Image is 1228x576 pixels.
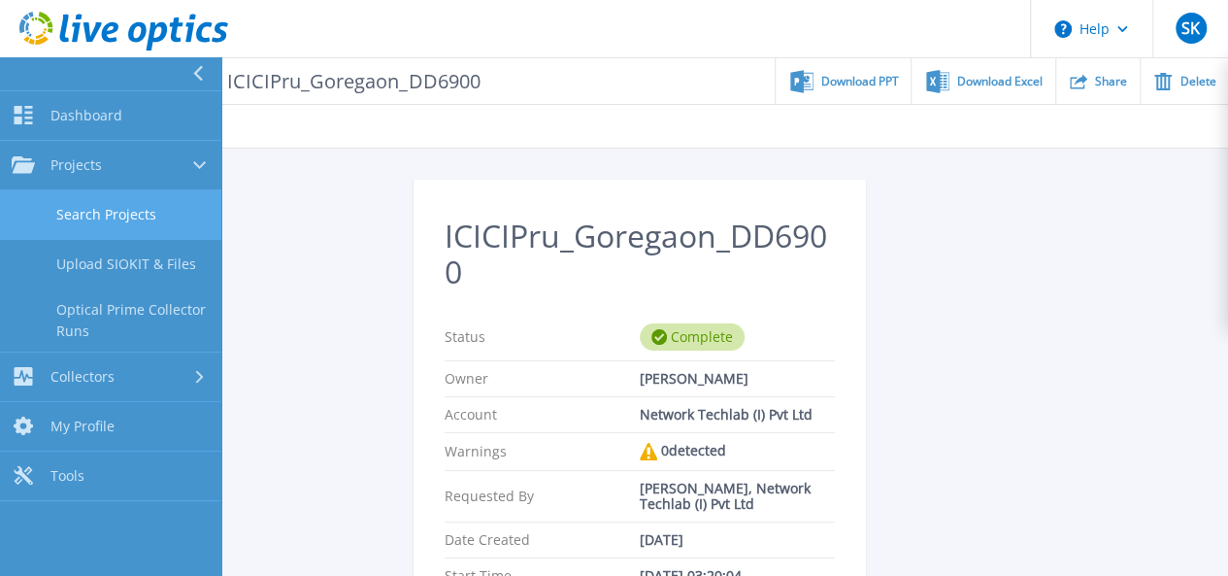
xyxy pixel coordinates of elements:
div: [PERSON_NAME], Network Techlab (I) Pvt Ltd [640,481,835,512]
span: SK [1181,20,1200,36]
p: Requested By [445,481,640,512]
span: Download Excel [957,76,1043,87]
p: Date Created [445,532,640,548]
p: Status [445,323,640,351]
span: My Profile [50,418,115,435]
h2: ICICIPru_Goregaon_DD6900 [445,219,835,290]
div: [PERSON_NAME] [640,371,835,387]
p: Warnings [445,443,640,460]
div: Network Techlab (I) Pvt Ltd [640,407,835,423]
p: Owner [445,371,640,387]
p: Data Domain [93,70,481,92]
span: Projects [50,156,102,174]
p: Account [445,407,640,423]
span: Download PPT [821,76,899,87]
div: [DATE] [640,532,835,548]
div: Complete [640,323,745,351]
span: Delete [1179,76,1215,87]
span: Share [1095,76,1127,87]
span: Collectors [50,368,115,386]
span: Dashboard [50,107,122,124]
span: ICICIPru_Goregaon_DD6900 [215,70,481,92]
span: Tools [50,467,84,485]
div: 0 detected [640,443,835,460]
